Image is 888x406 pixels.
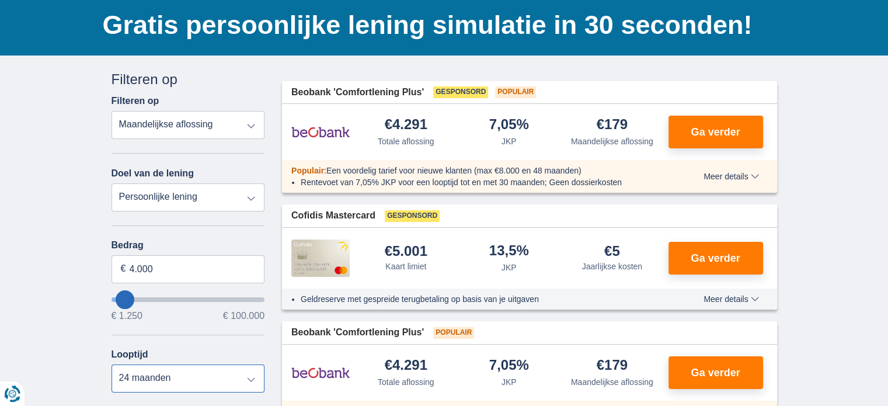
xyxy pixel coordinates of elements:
[668,356,763,389] button: Ga verder
[489,244,529,259] div: 13,5%
[502,376,517,388] div: JKP
[385,358,427,374] div: €4.291
[691,253,740,263] span: Ga verder
[668,116,763,148] button: Ga verder
[604,244,620,258] div: €5
[489,117,529,133] div: 7,05%
[495,86,536,98] span: Populair
[704,172,758,181] span: Meer details
[704,295,758,303] span: Meer details
[502,136,517,147] div: JKP
[301,176,661,188] li: Rentevoet van 7,05% JKP voor een looptijd tot en met 30 maanden; Geen dossierkosten
[301,293,661,305] li: Geldreserve met gespreide terugbetaling op basis van je uitgaven
[582,261,643,272] div: Jaarlijkse kosten
[378,376,434,388] div: Totale aflossing
[291,166,324,175] span: Populair
[112,240,265,251] label: Bedrag
[433,327,474,339] span: Populair
[691,367,740,378] span: Ga verder
[291,117,350,147] img: product.pl.alt Beobank
[121,262,126,276] span: €
[103,7,777,43] h1: Gratis persoonlijke lening simulatie in 30 seconden!
[112,70,265,89] div: Filteren op
[502,262,517,273] div: JKP
[668,242,763,275] button: Ga verder
[112,297,265,302] input: wantToBorrow
[385,210,440,222] span: Gesponsord
[112,96,159,106] label: Filteren op
[571,136,653,147] div: Maandelijkse aflossing
[326,166,581,175] span: Een voordelig tarief voor nieuwe klanten (max €8.000 en 48 maanden)
[112,311,142,321] span: € 1.250
[695,294,767,304] button: Meer details
[385,244,427,258] div: €5.001
[695,172,767,181] button: Meer details
[282,165,670,176] div: :
[112,168,194,179] label: Doel van de lening
[597,117,628,133] div: €179
[291,326,424,339] span: Beobank 'Comfortlening Plus'
[112,349,148,360] label: Looptijd
[378,136,434,147] div: Totale aflossing
[571,376,653,388] div: Maandelijkse aflossing
[385,261,426,272] div: Kaart limiet
[291,86,424,99] span: Beobank 'Comfortlening Plus'
[291,358,350,387] img: product.pl.alt Beobank
[223,311,264,321] span: € 100.000
[489,358,529,374] div: 7,05%
[291,209,375,223] span: Cofidis Mastercard
[597,358,628,374] div: €179
[385,117,427,133] div: €4.291
[433,86,488,98] span: Gesponsord
[691,127,740,137] span: Ga verder
[291,240,350,277] img: product.pl.alt Cofidis CC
